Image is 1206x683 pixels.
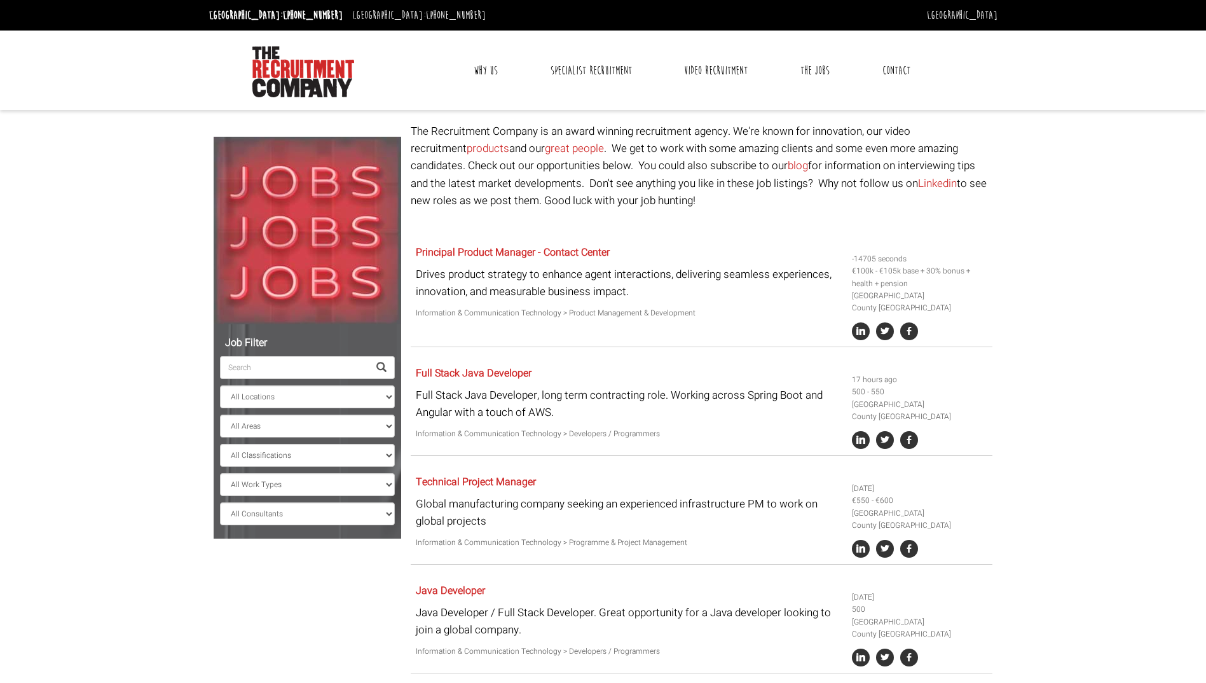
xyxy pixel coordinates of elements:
li: [GEOGRAPHIC_DATA] County [GEOGRAPHIC_DATA] [852,616,988,640]
a: [PHONE_NUMBER] [426,8,486,22]
p: Information & Communication Technology > Product Management & Development [416,307,842,319]
input: Search [220,356,369,379]
a: Video Recruitment [675,55,757,86]
img: Jobs, Jobs, Jobs [214,137,401,324]
a: [GEOGRAPHIC_DATA] [927,8,997,22]
p: The Recruitment Company is an award winning recruitment agency. We're known for innovation, our v... [411,123,992,209]
a: products [467,141,509,156]
p: Full Stack Java Developer, long term contracting role. Working across Spring Boot and Angular wit... [416,387,842,421]
li: [DATE] [852,591,988,604]
a: The Jobs [791,55,839,86]
li: [GEOGRAPHIC_DATA]: [206,5,346,25]
h5: Job Filter [220,338,395,349]
li: [GEOGRAPHIC_DATA] County [GEOGRAPHIC_DATA] [852,399,988,423]
a: Java Developer [416,583,485,598]
p: Information & Communication Technology > Programme & Project Management [416,537,842,549]
p: Drives product strategy to enhance agent interactions, delivering seamless experiences, innovatio... [416,266,842,300]
li: -14705 seconds [852,253,988,265]
a: Full Stack Java Developer [416,366,531,381]
a: Technical Project Manager [416,474,536,490]
li: [GEOGRAPHIC_DATA]: [349,5,489,25]
p: Information & Communication Technology > Developers / Programmers [416,428,842,440]
p: Java Developer / Full Stack Developer. Great opportunity for a Java developer looking to join a g... [416,604,842,638]
li: 17 hours ago [852,374,988,386]
li: [GEOGRAPHIC_DATA] County [GEOGRAPHIC_DATA] [852,507,988,532]
li: €100k - €105k base + 30% bonus + health + pension [852,265,988,289]
a: Why Us [464,55,507,86]
p: Information & Communication Technology > Developers / Programmers [416,645,842,658]
a: Specialist Recruitment [541,55,641,86]
a: Linkedin [918,176,957,191]
li: 500 [852,604,988,616]
a: blog [788,158,808,174]
a: [PHONE_NUMBER] [283,8,343,22]
li: [GEOGRAPHIC_DATA] County [GEOGRAPHIC_DATA] [852,290,988,314]
a: Principal Product Manager - Contact Center [416,245,610,260]
li: [DATE] [852,483,988,495]
img: The Recruitment Company [252,46,354,97]
a: Contact [873,55,920,86]
li: €550 - €600 [852,495,988,507]
p: Global manufacturing company seeking an experienced infrastructure PM to work on global projects [416,495,842,530]
a: great people [545,141,604,156]
li: 500 - 550 [852,386,988,398]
